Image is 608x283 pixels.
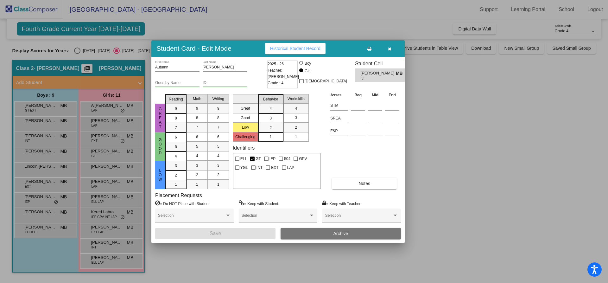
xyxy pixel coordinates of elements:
[269,106,272,112] span: 4
[217,182,219,187] span: 1
[355,61,410,67] h3: Student Cell
[196,172,198,178] span: 2
[196,106,198,111] span: 9
[233,145,255,151] label: Identifiers
[175,115,177,121] span: 8
[175,163,177,169] span: 3
[269,125,272,131] span: 2
[305,77,347,85] span: [DEMOGRAPHIC_DATA]
[212,96,224,102] span: Writing
[169,96,183,102] span: Reading
[330,113,348,123] input: assessment
[268,67,299,80] span: Teacher: [PERSON_NAME]
[196,182,198,187] span: 1
[155,81,199,85] input: goes by name
[268,80,283,86] span: Grade : 4
[175,153,177,159] span: 4
[332,178,397,189] button: Notes
[299,155,307,163] span: GPV
[240,164,248,171] span: YGL
[265,43,326,54] button: Historical Student Record
[175,182,177,187] span: 1
[196,125,198,130] span: 7
[269,155,275,163] span: IEP
[361,77,391,81] span: GT
[175,172,177,178] span: 2
[240,155,247,163] span: ELL
[175,125,177,131] span: 7
[281,228,401,239] button: Archive
[269,115,272,121] span: 3
[256,155,261,163] span: GT
[330,126,348,136] input: assessment
[269,134,272,140] span: 1
[175,144,177,150] span: 5
[217,125,219,130] span: 7
[239,200,279,207] label: = Keep with Student:
[263,96,278,102] span: Behavior
[217,153,219,159] span: 4
[256,164,263,171] span: INT
[295,115,297,121] span: 3
[333,231,348,236] span: Archive
[322,200,362,207] label: = Keep with Teacher:
[217,106,219,111] span: 9
[217,134,219,140] span: 6
[304,68,311,74] div: Girl
[217,172,219,178] span: 2
[196,163,198,168] span: 3
[217,144,219,149] span: 5
[217,163,219,168] span: 3
[288,96,305,102] span: Workskills
[157,168,163,182] span: Low
[155,192,202,198] label: Placement Requests
[295,106,297,111] span: 4
[155,200,211,207] label: = Do NOT Place with Student:
[295,125,297,130] span: 2
[175,134,177,140] span: 6
[287,164,294,171] span: LAP
[210,231,221,236] span: Save
[295,134,297,140] span: 1
[304,61,311,66] div: Boy
[196,144,198,149] span: 5
[157,107,163,129] span: Great
[196,115,198,121] span: 8
[349,92,367,99] th: Beg
[383,92,401,99] th: End
[268,61,284,67] span: 2025 - 26
[193,96,201,102] span: Math
[217,115,219,121] span: 8
[329,92,349,99] th: Asses
[270,46,320,51] span: Historical Student Record
[175,106,177,112] span: 9
[358,181,370,186] span: Notes
[155,228,275,239] button: Save
[330,101,348,110] input: assessment
[157,138,163,155] span: Good
[196,134,198,140] span: 6
[284,155,290,163] span: 504
[271,164,278,171] span: EXT
[156,44,231,52] h3: Student Card - Edit Mode
[396,70,405,77] span: MB
[361,70,396,77] span: [PERSON_NAME]
[367,92,383,99] th: Mid
[196,153,198,159] span: 4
